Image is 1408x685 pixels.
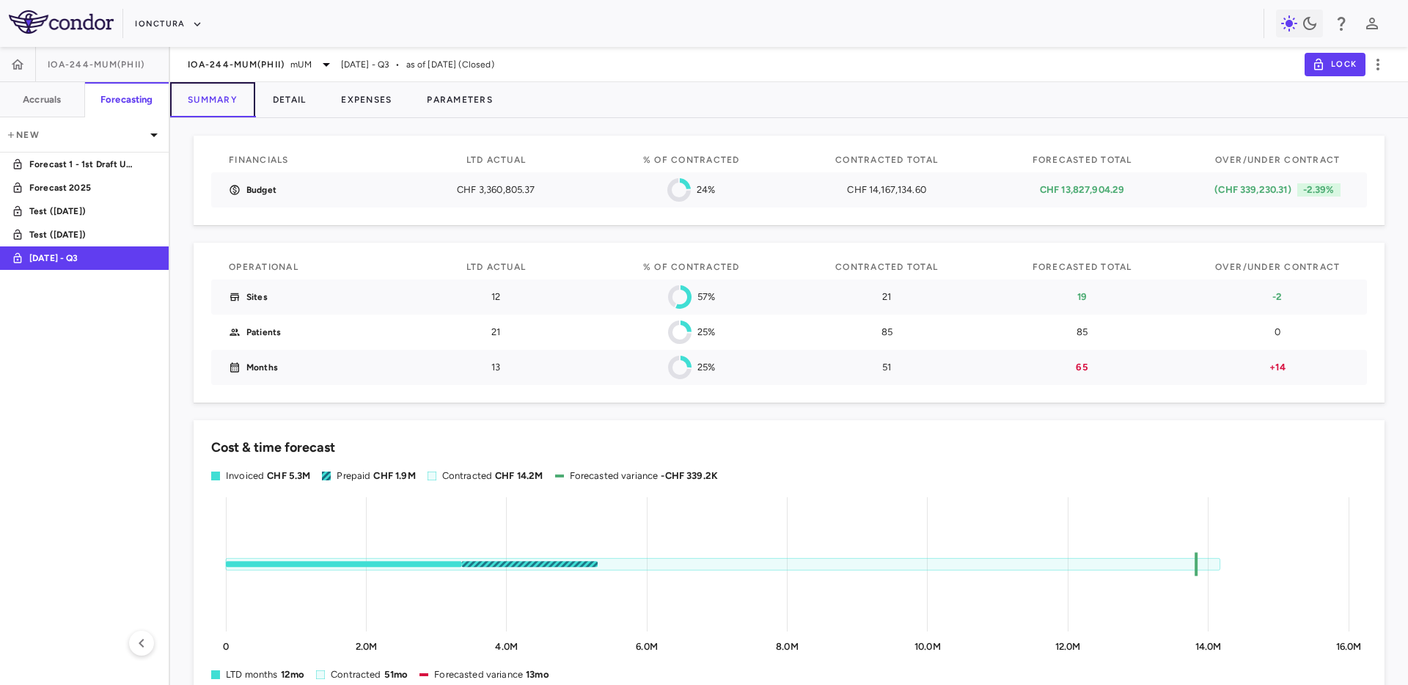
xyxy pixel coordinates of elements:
[323,82,409,117] button: Expenses
[406,58,494,71] span: as of [DATE] (Closed)
[1195,641,1222,652] tspan: 14.0M
[188,59,285,70] span: IOA-244-mUM(PhII)
[815,183,958,197] p: CHF 14,167,134.60
[29,252,138,265] p: [DATE] - Q3
[255,82,324,117] button: Detail
[29,158,138,171] p: Forecast 1 - 1st Draft UK Site & Placeholder US Site
[229,262,298,272] span: Operational
[6,128,145,142] p: New
[226,668,304,681] div: LTD months
[424,326,568,339] p: 21
[373,470,415,481] span: CHF 1.9M
[29,228,138,241] p: Test ([DATE])
[1206,290,1349,304] p: -2
[424,361,568,374] p: 13
[246,183,276,197] p: Budget
[466,262,527,272] span: LTD Actual
[1336,641,1362,652] tspan: 16.0M
[223,641,229,652] tspan: 0
[914,641,941,652] tspan: 10.0M
[495,470,543,481] span: CHF 14.2M
[384,669,408,680] span: 51mo
[815,326,958,339] p: 85
[246,361,278,374] p: Months
[643,155,740,165] span: % of Contracted
[815,361,958,374] p: 51
[1033,262,1132,272] span: Forecasted Total
[697,290,715,304] p: 57%
[29,181,138,194] p: Forecast 2025
[697,361,715,374] p: 25%
[835,262,938,272] span: Contracted Total
[434,668,549,681] div: Forecasted variance
[23,93,61,106] h6: Accruals
[1011,183,1154,197] p: CHF 13,827,904.29
[170,82,255,117] button: Summary
[1297,183,1341,197] p: -2.39%
[1011,361,1154,374] p: 65
[643,262,740,272] span: % of Contracted
[495,641,518,652] tspan: 4.0M
[636,641,658,652] tspan: 6.0M
[815,290,958,304] p: 21
[1215,262,1341,272] span: Over/Under Contract
[290,58,311,71] span: mUM
[835,155,938,165] span: Contracted Total
[1011,326,1154,339] p: 85
[331,668,408,681] div: Contracted
[776,641,799,652] tspan: 8.0M
[526,669,549,680] span: 13mo
[424,290,568,304] p: 12
[1215,155,1341,165] span: Over/Under Contract
[135,12,202,36] button: iOnctura
[466,155,527,165] span: LTD actual
[1206,326,1349,339] p: 0
[246,326,281,339] p: Patients
[356,641,378,652] tspan: 2.0M
[246,290,268,304] p: Sites
[1305,53,1365,76] button: Lock
[226,469,310,483] div: Invoiced
[48,59,144,70] span: IOA-244-mUM(PhII)
[1033,155,1132,165] span: Forecasted Total
[697,183,715,197] p: 24%
[424,183,568,197] p: CHF 3,360,805.37
[1206,361,1349,374] p: +14
[229,155,289,165] span: Financials
[337,469,415,483] div: Prepaid
[1055,641,1081,652] tspan: 12.0M
[9,10,114,34] img: logo-full-SnFGN8VE.png
[395,58,400,71] span: •
[281,669,305,680] span: 12mo
[442,469,543,483] div: Contracted
[100,93,153,106] h6: Forecasting
[267,470,310,481] span: CHF 5.3M
[1011,290,1154,304] p: 19
[341,58,390,71] span: [DATE] - Q3
[29,205,138,218] p: Test ([DATE])
[1214,183,1291,197] p: (CHF 339,230.31)
[211,438,335,458] h6: Cost & time forecast
[697,326,715,339] p: 25%
[661,470,718,481] span: -CHF 339.2K
[570,469,719,483] div: Forecasted variance
[409,82,510,117] button: Parameters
